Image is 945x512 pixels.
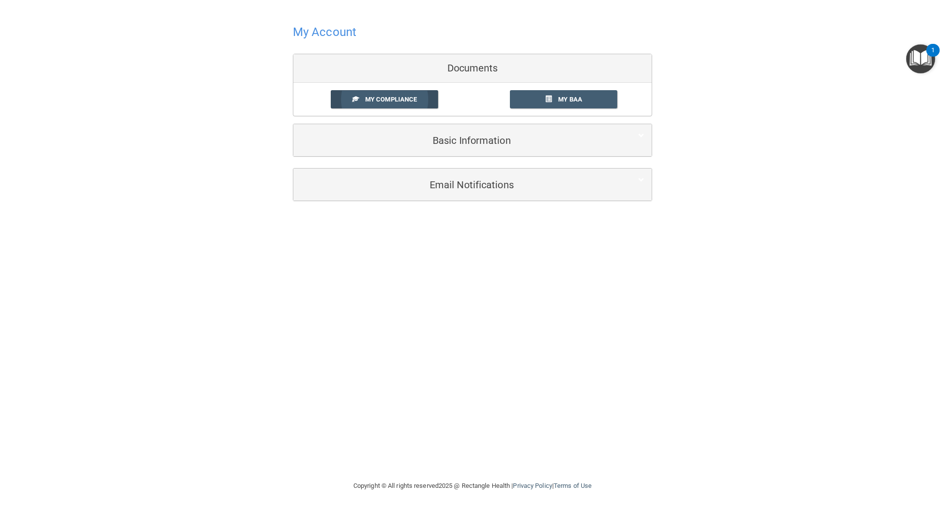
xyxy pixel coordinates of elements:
a: Privacy Policy [513,482,552,489]
h4: My Account [293,26,356,38]
a: Basic Information [301,129,644,151]
button: Open Resource Center, 1 new notification [906,44,935,73]
span: My Compliance [365,96,417,103]
div: Documents [293,54,652,83]
a: Terms of Use [554,482,592,489]
h5: Email Notifications [301,179,614,190]
h5: Basic Information [301,135,614,146]
div: Copyright © All rights reserved 2025 @ Rectangle Health | | [293,470,652,502]
a: Email Notifications [301,173,644,196]
span: My BAA [558,96,582,103]
div: 1 [931,50,935,63]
